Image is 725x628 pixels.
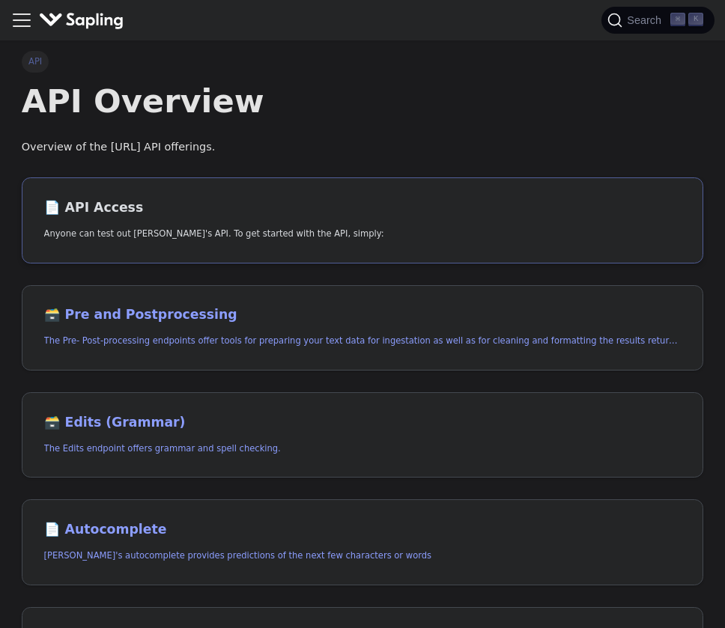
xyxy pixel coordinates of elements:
h2: Autocomplete [44,522,682,538]
nav: Breadcrumbs [22,51,703,72]
p: Overview of the [URL] API offerings. [22,138,703,156]
button: Search (Command+K) [601,7,714,34]
img: Sapling.ai [39,10,124,31]
p: Sapling's autocomplete provides predictions of the next few characters or words [44,549,682,563]
a: Sapling.ai [39,10,130,31]
button: Toggle navigation bar [10,9,33,31]
p: The Pre- Post-processing endpoints offer tools for preparing your text data for ingestation as we... [44,334,682,348]
kbd: K [688,13,703,26]
a: 📄️ Autocomplete[PERSON_NAME]'s autocomplete provides predictions of the next few characters or words [22,499,703,585]
a: 🗃️ Edits (Grammar)The Edits endpoint offers grammar and spell checking. [22,392,703,478]
kbd: ⌘ [670,13,685,26]
h2: Edits (Grammar) [44,415,682,431]
a: 📄️ API AccessAnyone can test out [PERSON_NAME]'s API. To get started with the API, simply: [22,177,703,263]
p: The Edits endpoint offers grammar and spell checking. [44,442,682,456]
span: Search [622,14,670,26]
h2: API Access [44,200,682,216]
span: API [22,51,49,72]
h2: Pre and Postprocessing [44,307,682,323]
h1: API Overview [22,81,703,121]
a: 🗃️ Pre and PostprocessingThe Pre- Post-processing endpoints offer tools for preparing your text d... [22,285,703,371]
p: Anyone can test out Sapling's API. To get started with the API, simply: [44,227,682,241]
